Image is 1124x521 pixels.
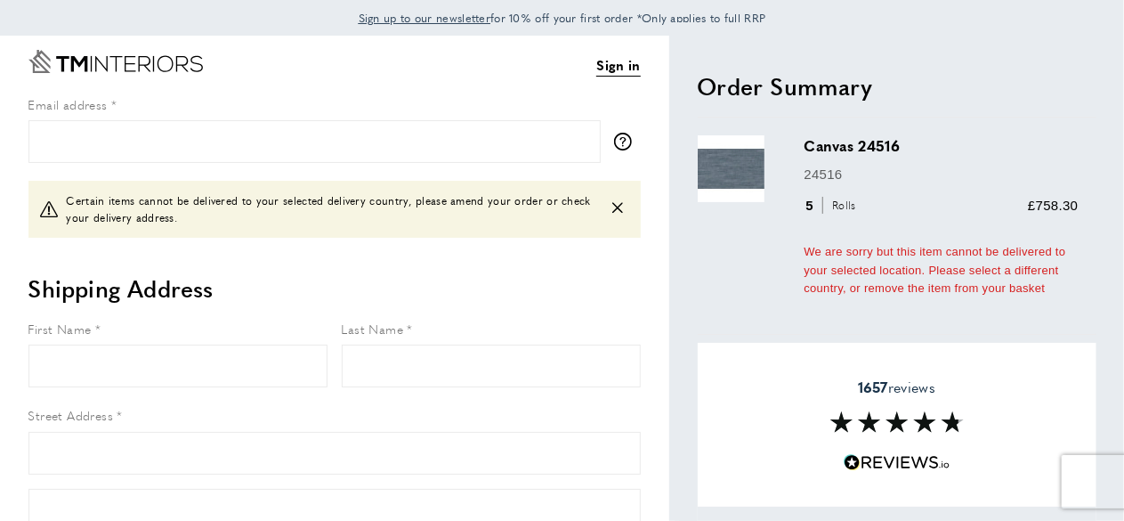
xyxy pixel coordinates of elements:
[28,406,114,424] span: Street Address
[28,50,203,73] a: Go to Home page
[805,135,1079,156] h3: Canvas 24516
[342,320,404,338] span: Last Name
[698,70,1096,102] h2: Order Summary
[28,273,641,305] h2: Shipping Address
[1028,198,1078,213] span: £758.30
[28,95,108,113] span: Email address
[698,135,764,202] img: Canvas 24516
[359,10,766,26] span: for 10% off your first order *Only applies to full RRP
[830,411,964,433] img: Reviews section
[805,164,1079,185] p: 24516
[858,377,888,397] strong: 1657
[858,379,935,396] span: reviews
[822,197,861,214] span: Rolls
[844,454,950,471] img: Reviews.io 5 stars
[359,9,491,27] a: Sign up to our newsletter
[805,243,1079,298] div: We are sorry but this item cannot be delivered to your selected location. Please select a differe...
[614,133,641,151] button: More information
[596,54,640,77] a: Sign in
[805,195,862,216] div: 5
[359,10,491,26] span: Sign up to our newsletter
[28,320,92,338] span: First Name
[67,192,596,226] span: Certain items cannot be delivered to your selected delivery country, please amend your order or c...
